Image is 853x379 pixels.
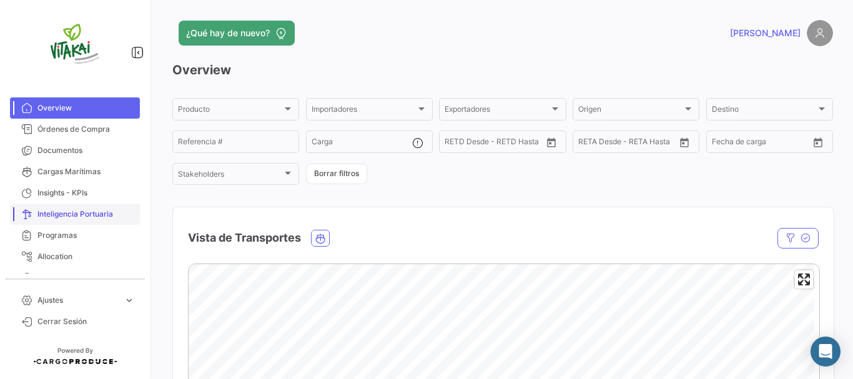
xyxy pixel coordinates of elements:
[37,187,135,199] span: Insights - KPIs
[188,229,301,247] h4: Vista de Transportes
[10,246,140,267] a: Allocation
[178,107,282,116] span: Producto
[807,20,833,46] img: placeholder-user.png
[809,133,827,152] button: Open calendar
[10,182,140,204] a: Insights - KPIs
[10,140,140,161] a: Documentos
[37,272,135,283] span: Courier
[124,295,135,306] span: expand_more
[445,107,549,116] span: Exportadores
[675,133,694,152] button: Open calendar
[178,172,282,180] span: Stakeholders
[811,337,841,367] div: Abrir Intercom Messenger
[712,139,734,148] input: Desde
[743,139,789,148] input: Hasta
[37,295,119,306] span: Ajustes
[730,27,801,39] span: [PERSON_NAME]
[37,316,135,327] span: Cerrar Sesión
[37,145,135,156] span: Documentos
[445,139,467,148] input: Desde
[542,133,561,152] button: Open calendar
[37,166,135,177] span: Cargas Marítimas
[578,107,683,116] span: Origen
[37,209,135,220] span: Inteligencia Portuaria
[10,161,140,182] a: Cargas Marítimas
[172,61,833,79] h3: Overview
[37,251,135,262] span: Allocation
[795,270,813,288] button: Enter fullscreen
[10,204,140,225] a: Inteligencia Portuaria
[476,139,522,148] input: Hasta
[10,97,140,119] a: Overview
[578,139,601,148] input: Desde
[10,225,140,246] a: Programas
[306,164,367,184] button: Borrar filtros
[312,230,329,246] button: Ocean
[179,21,295,46] button: ¿Qué hay de nuevo?
[44,15,106,77] img: vitakai.png
[712,107,816,116] span: Destino
[10,267,140,288] a: Courier
[186,27,270,39] span: ¿Qué hay de nuevo?
[609,139,656,148] input: Hasta
[312,107,416,116] span: Importadores
[37,124,135,135] span: Órdenes de Compra
[37,102,135,114] span: Overview
[37,230,135,241] span: Programas
[10,119,140,140] a: Órdenes de Compra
